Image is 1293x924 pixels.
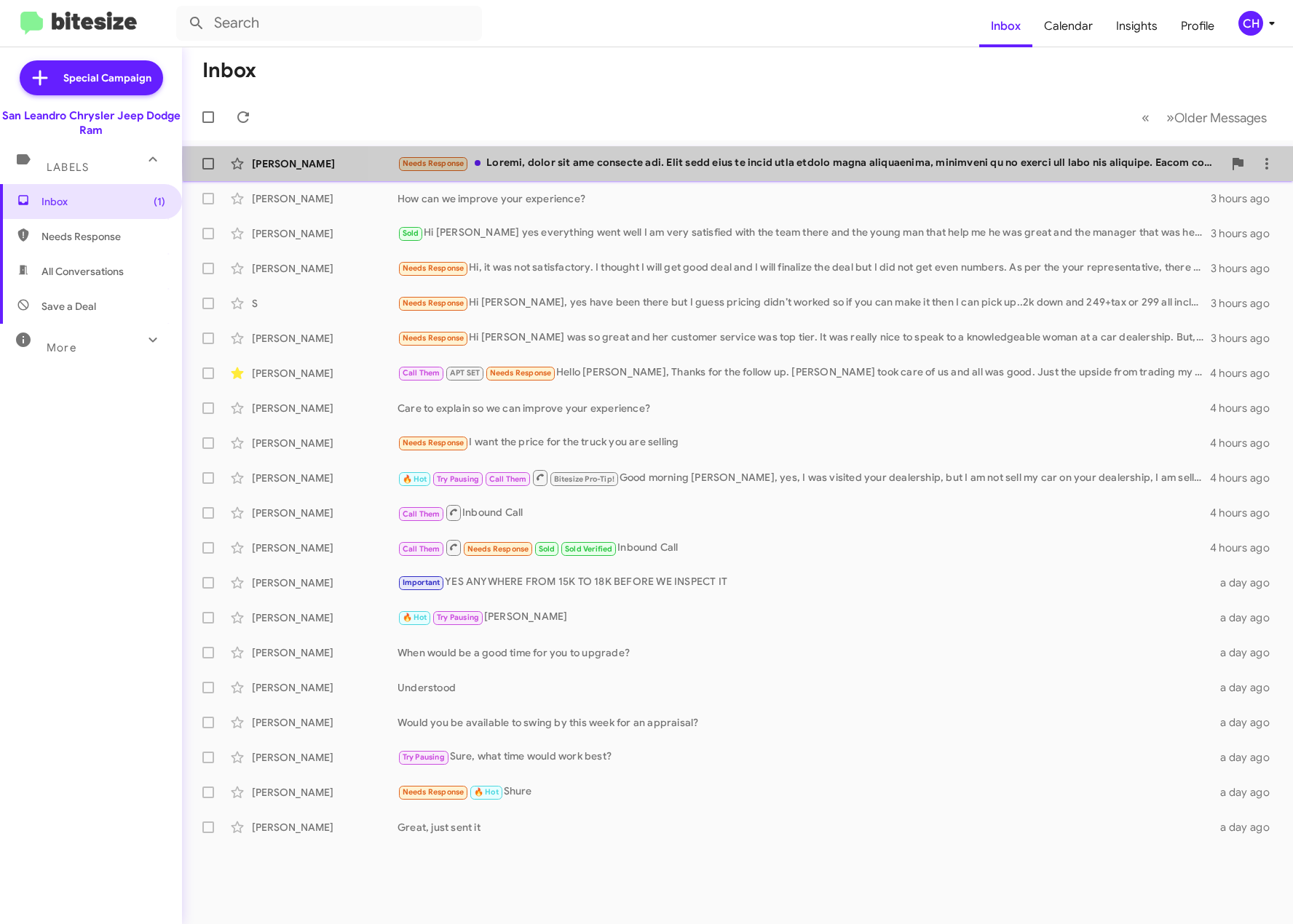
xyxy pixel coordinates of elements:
div: Understood [398,680,1213,695]
div: a day ago [1213,820,1281,835]
a: Profile [1169,5,1226,47]
span: Needs Response [403,298,464,308]
div: [PERSON_NAME] [252,610,398,625]
span: Try Pausing [403,752,445,762]
div: [PERSON_NAME] [252,226,398,241]
div: [PERSON_NAME] [252,156,398,171]
span: Needs Response [403,159,464,168]
div: [PERSON_NAME] [252,645,398,660]
span: Try Pausing [437,474,479,484]
span: Call Them [489,474,527,484]
span: Call Them [403,368,440,378]
span: Sold Verified [565,544,613,554]
div: Loremi, dolor sit ame consecte adi. Elit sedd eius te incid utla etdolo magna aliquaenima, minimv... [398,155,1223,172]
div: [PERSON_NAME] [252,715,398,730]
span: 🔥 Hot [474,787,499,797]
div: 4 hours ago [1210,506,1281,520]
div: Hi, it was not satisfactory. I thought I will get good deal and I will finalize the deal but I di... [398,260,1211,276]
div: [PERSON_NAME] [252,366,398,381]
span: Needs Response [403,333,464,343]
div: 4 hours ago [1210,541,1281,555]
h1: Inbox [202,59,256,82]
input: Search [176,6,482,41]
div: [PERSON_NAME] [398,609,1213,626]
div: Would you be available to swing by this week for an appraisal? [398,715,1213,730]
div: a day ago [1213,750,1281,765]
div: 3 hours ago [1211,226,1281,241]
span: Try Pausing [437,613,479,622]
div: 3 hours ago [1211,296,1281,311]
div: [PERSON_NAME] [252,331,398,346]
div: I want the price for the truck you are selling [398,434,1210,451]
a: Insights [1104,5,1169,47]
span: Needs Response [467,544,529,554]
div: Sure, what time would work best? [398,749,1213,765]
div: Hi [PERSON_NAME], yes have been there but I guess pricing didn’t worked so if you can make it the... [398,295,1211,311]
div: 4 hours ago [1210,436,1281,450]
span: APT SET [450,368,480,378]
div: a day ago [1213,680,1281,695]
span: Save a Deal [41,299,96,314]
div: a day ago [1213,785,1281,800]
div: [PERSON_NAME] [252,261,398,276]
div: 3 hours ago [1211,261,1281,276]
button: Next [1158,103,1276,132]
div: [PERSON_NAME] [252,785,398,800]
div: 4 hours ago [1210,471,1281,485]
span: All Conversations [41,264,124,279]
span: » [1166,108,1174,127]
span: Needs Response [41,229,165,244]
div: YES ANYWHERE FROM 15K TO 18K BEFORE WE INSPECT IT [398,574,1213,591]
span: Call Them [403,509,440,519]
div: Inbound Call [398,538,1210,557]
span: (1) [154,194,165,209]
div: 3 hours ago [1211,191,1281,206]
div: When would be a good time for you to upgrade? [398,645,1213,660]
div: [PERSON_NAME] [252,541,398,555]
div: a day ago [1213,645,1281,660]
span: Needs Response [403,438,464,447]
div: How can we improve your experience? [398,191,1211,206]
div: S [252,296,398,311]
span: Bitesize Pro-Tip! [554,474,614,484]
button: Previous [1133,103,1158,132]
div: 4 hours ago [1210,401,1281,415]
div: Hi [PERSON_NAME] was so great and her customer service was top tier. It was really nice to speak ... [398,330,1211,346]
div: [PERSON_NAME] [252,436,398,450]
a: Special Campaign [20,60,163,95]
a: Inbox [979,5,1032,47]
span: 🔥 Hot [403,613,427,622]
span: Sold [539,544,555,554]
div: CH [1238,11,1263,36]
span: Sold [403,228,419,238]
div: Great, just sent it [398,820,1213,835]
nav: Page navigation example [1134,103,1276,132]
span: Needs Response [490,368,552,378]
div: Care to explain so we can improve your experience? [398,401,1210,415]
div: [PERSON_NAME] [252,680,398,695]
span: Special Campaign [63,71,151,85]
div: [PERSON_NAME] [252,575,398,590]
span: Inbox [41,194,165,209]
div: Hi [PERSON_NAME] yes everything went well I am very satisfied with the team there and the young m... [398,225,1211,242]
a: Calendar [1032,5,1104,47]
div: a day ago [1213,610,1281,625]
span: Needs Response [403,787,464,797]
div: [PERSON_NAME] [252,750,398,765]
div: 4 hours ago [1210,366,1281,381]
div: [PERSON_NAME] [252,820,398,835]
span: Older Messages [1174,110,1267,126]
span: More [47,341,76,354]
div: a day ago [1213,715,1281,730]
div: [PERSON_NAME] [252,506,398,520]
div: [PERSON_NAME] [252,401,398,415]
div: 3 hours ago [1211,331,1281,346]
span: « [1142,108,1150,127]
div: Inbound Call [398,503,1210,522]
div: Good morning [PERSON_NAME], yes, I was visited your dealership, but I am not sell my car on your ... [398,469,1210,487]
span: Needs Response [403,263,464,273]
